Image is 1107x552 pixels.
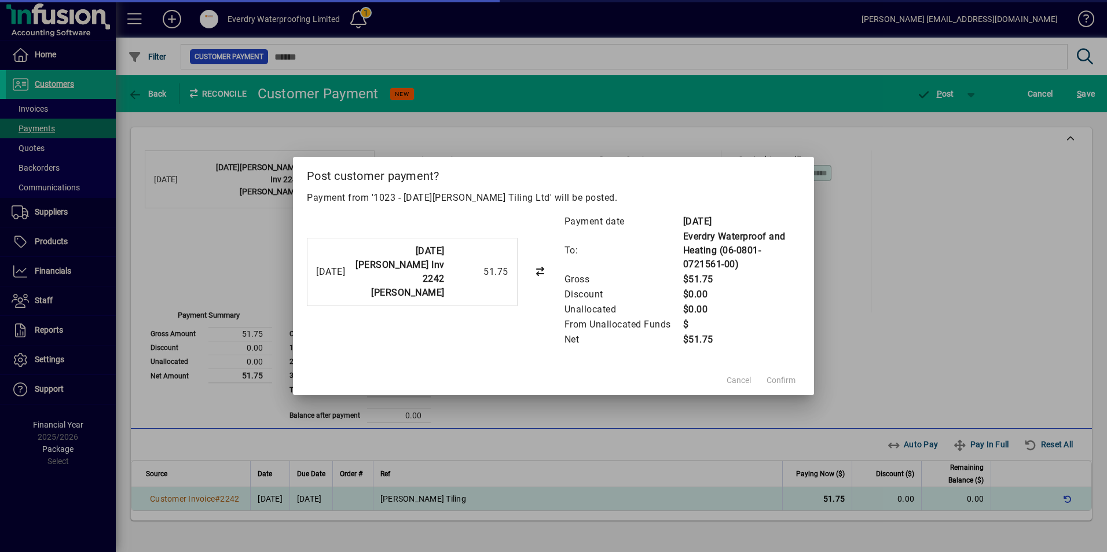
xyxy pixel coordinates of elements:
div: 51.75 [450,265,508,279]
h2: Post customer payment? [293,157,814,190]
td: Gross [564,272,683,287]
td: $0.00 [683,287,801,302]
td: Discount [564,287,683,302]
td: Payment date [564,214,683,229]
td: Net [564,332,683,347]
td: To: [564,229,683,272]
td: Everdry Waterproof and Heating (06-0801-0721561-00) [683,229,801,272]
td: Unallocated [564,302,683,317]
p: Payment from '1023 - [DATE][PERSON_NAME] Tiling Ltd' will be posted. [307,191,800,205]
td: $ [683,317,801,332]
div: [DATE] [316,265,345,279]
td: $51.75 [683,272,801,287]
td: $51.75 [683,332,801,347]
td: From Unallocated Funds [564,317,683,332]
td: [DATE] [683,214,801,229]
td: $0.00 [683,302,801,317]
